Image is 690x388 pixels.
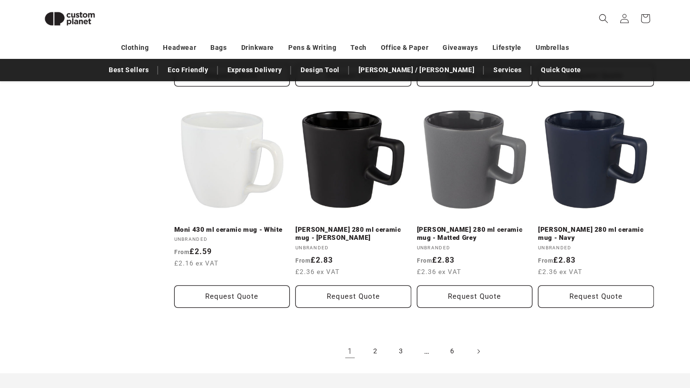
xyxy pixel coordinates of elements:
[442,341,463,362] a: Page 6
[354,62,479,78] a: [PERSON_NAME] / [PERSON_NAME]
[593,8,614,29] summary: Search
[536,62,586,78] a: Quick Quote
[340,341,360,362] a: Page 1
[121,39,149,56] a: Clothing
[468,341,489,362] a: Next page
[416,341,437,362] span: …
[163,62,213,78] a: Eco Friendly
[174,341,654,362] nav: Pagination
[288,39,336,56] a: Pens & Writing
[350,39,366,56] a: Tech
[37,4,103,34] img: Custom Planet
[417,226,533,242] a: [PERSON_NAME] 280 ml ceramic mug - Matted Grey
[443,39,478,56] a: Giveaways
[536,39,569,56] a: Umbrellas
[210,39,227,56] a: Bags
[538,226,654,242] a: [PERSON_NAME] 280 ml ceramic mug - Navy
[104,62,153,78] a: Best Sellers
[489,62,527,78] a: Services
[241,39,274,56] a: Drinkware
[381,39,428,56] a: Office & Paper
[492,39,521,56] a: Lifestyle
[391,341,412,362] a: Page 3
[365,341,386,362] a: Page 2
[527,285,690,388] iframe: Chat Widget
[296,62,344,78] a: Design Tool
[174,226,290,234] a: Moni 430 ml ceramic mug - White
[163,39,196,56] a: Headwear
[295,285,411,308] button: Request Quote
[295,226,411,242] a: [PERSON_NAME] 280 ml ceramic mug - [PERSON_NAME]
[174,285,290,308] button: Request Quote
[417,285,533,308] button: Request Quote
[223,62,287,78] a: Express Delivery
